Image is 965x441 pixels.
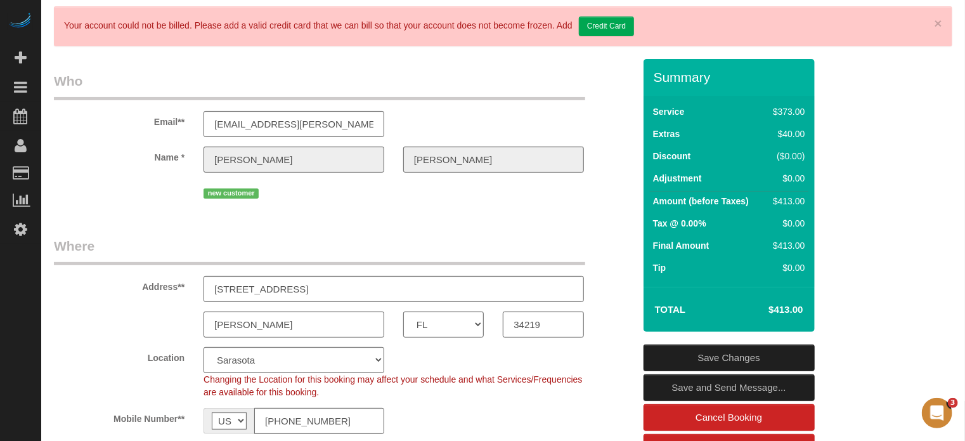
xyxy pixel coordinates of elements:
[44,408,194,425] label: Mobile Number**
[204,188,259,199] span: new customer
[768,217,805,230] div: $0.00
[730,305,803,315] h4: $413.00
[768,105,805,118] div: $373.00
[644,345,815,371] a: Save Changes
[644,404,815,431] a: Cancel Booking
[644,374,815,401] a: Save and Send Message...
[653,239,709,252] label: Final Amount
[768,128,805,140] div: $40.00
[768,261,805,274] div: $0.00
[653,195,749,207] label: Amount (before Taxes)
[64,20,634,30] span: Your account could not be billed. Please add a valid credit card that we can bill so that your ac...
[653,128,680,140] label: Extras
[54,237,585,265] legend: Where
[254,408,384,434] input: Mobile Number**
[44,347,194,364] label: Location
[768,239,805,252] div: $413.00
[654,70,808,84] h3: Summary
[935,16,942,30] a: ×
[653,261,666,274] label: Tip
[403,147,584,173] input: Last Name**
[653,105,685,118] label: Service
[768,172,805,185] div: $0.00
[653,150,691,162] label: Discount
[204,374,582,397] span: Changing the Location for this booking may affect your schedule and what Services/Frequencies are...
[948,398,958,408] span: 3
[653,172,702,185] label: Adjustment
[768,150,805,162] div: ($0.00)
[44,147,194,164] label: Name *
[922,398,952,428] iframe: Intercom live chat
[768,195,805,207] div: $413.00
[653,217,706,230] label: Tax @ 0.00%
[8,13,33,30] img: Automaid Logo
[655,304,686,315] strong: Total
[503,312,583,338] input: Zip Code**
[54,72,585,100] legend: Who
[579,16,634,36] a: Credit Card
[204,147,384,173] input: First Name**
